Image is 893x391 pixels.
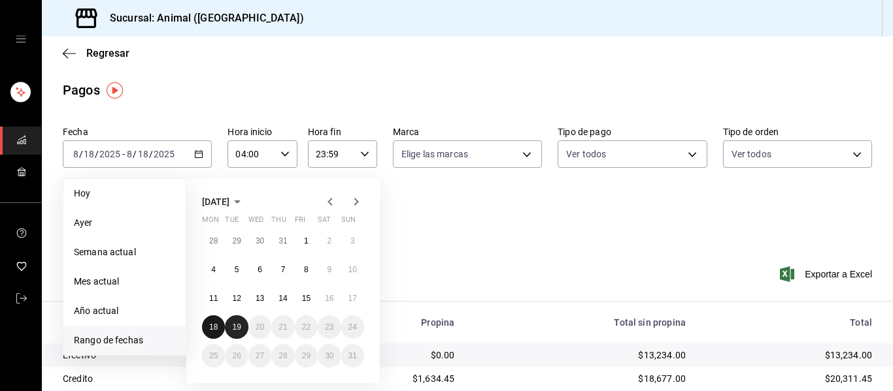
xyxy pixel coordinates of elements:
abbr: July 29, 2025 [232,236,241,245]
abbr: August 23, 2025 [325,322,333,332]
button: August 12, 2025 [225,287,248,310]
span: Año actual [74,304,175,318]
button: August 13, 2025 [248,287,271,310]
label: Marca [393,127,542,136]
h3: Sucursal: Animal ([GEOGRAPHIC_DATA]) [99,10,304,26]
button: August 28, 2025 [271,344,294,368]
button: August 9, 2025 [318,258,341,281]
button: August 8, 2025 [295,258,318,281]
abbr: August 8, 2025 [304,265,309,274]
div: Credito [63,372,297,385]
input: -- [83,149,95,159]
input: -- [137,149,149,159]
abbr: August 2, 2025 [327,236,331,245]
abbr: August 11, 2025 [209,294,218,303]
abbr: August 24, 2025 [348,322,357,332]
button: August 31, 2025 [341,344,364,368]
div: Pagos [63,80,100,100]
input: -- [126,149,133,159]
button: July 31, 2025 [271,229,294,253]
label: Hora inicio [227,127,297,136]
abbr: August 19, 2025 [232,322,241,332]
button: August 15, 2025 [295,287,318,310]
input: ---- [99,149,121,159]
label: Tipo de orden [723,127,872,136]
button: August 18, 2025 [202,315,225,339]
span: Ver todos [732,148,771,161]
abbr: August 4, 2025 [211,265,216,274]
label: Tipo de pago [558,127,707,136]
span: Regresar [86,47,129,59]
abbr: August 28, 2025 [278,351,287,360]
abbr: July 30, 2025 [256,236,264,245]
abbr: August 10, 2025 [348,265,357,274]
abbr: Friday [295,215,305,229]
button: August 16, 2025 [318,287,341,310]
button: July 28, 2025 [202,229,225,253]
span: Hoy [74,187,175,200]
abbr: August 31, 2025 [348,351,357,360]
span: Ayer [74,216,175,230]
abbr: Saturday [318,215,331,229]
button: August 7, 2025 [271,258,294,281]
abbr: Thursday [271,215,286,229]
button: August 2, 2025 [318,229,341,253]
abbr: August 25, 2025 [209,351,218,360]
div: $18,677.00 [475,372,686,385]
abbr: August 20, 2025 [256,322,264,332]
abbr: Tuesday [225,215,238,229]
span: / [149,149,153,159]
abbr: August 6, 2025 [258,265,262,274]
abbr: August 21, 2025 [278,322,287,332]
button: Tooltip marker [107,82,123,99]
label: Fecha [63,127,212,136]
abbr: August 26, 2025 [232,351,241,360]
abbr: August 9, 2025 [327,265,331,274]
abbr: August 13, 2025 [256,294,264,303]
span: Mes actual [74,275,175,289]
abbr: Monday [202,215,219,229]
span: Semana actual [74,245,175,259]
button: August 22, 2025 [295,315,318,339]
abbr: August 30, 2025 [325,351,333,360]
div: $13,234.00 [707,349,872,362]
span: / [95,149,99,159]
span: [DATE] [202,196,229,207]
button: August 23, 2025 [318,315,341,339]
abbr: July 28, 2025 [209,236,218,245]
button: August 19, 2025 [225,315,248,339]
abbr: August 14, 2025 [278,294,287,303]
abbr: August 5, 2025 [235,265,239,274]
button: August 11, 2025 [202,287,225,310]
span: / [79,149,83,159]
button: August 26, 2025 [225,344,248,368]
button: August 29, 2025 [295,344,318,368]
button: July 29, 2025 [225,229,248,253]
button: August 10, 2025 [341,258,364,281]
button: August 6, 2025 [248,258,271,281]
span: - [122,149,125,159]
span: / [133,149,137,159]
abbr: August 12, 2025 [232,294,241,303]
button: August 17, 2025 [341,287,364,310]
abbr: August 16, 2025 [325,294,333,303]
span: Ver todos [566,148,606,161]
div: Total sin propina [475,317,686,328]
div: $20,311.45 [707,372,872,385]
button: August 25, 2025 [202,344,225,368]
button: July 30, 2025 [248,229,271,253]
input: -- [73,149,79,159]
button: August 1, 2025 [295,229,318,253]
abbr: Wednesday [248,215,263,229]
abbr: August 17, 2025 [348,294,357,303]
abbr: August 29, 2025 [302,351,311,360]
button: August 3, 2025 [341,229,364,253]
button: August 27, 2025 [248,344,271,368]
button: Exportar a Excel [783,266,872,282]
button: August 20, 2025 [248,315,271,339]
button: [DATE] [202,194,245,210]
input: ---- [153,149,175,159]
abbr: August 22, 2025 [302,322,311,332]
abbr: July 31, 2025 [278,236,287,245]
